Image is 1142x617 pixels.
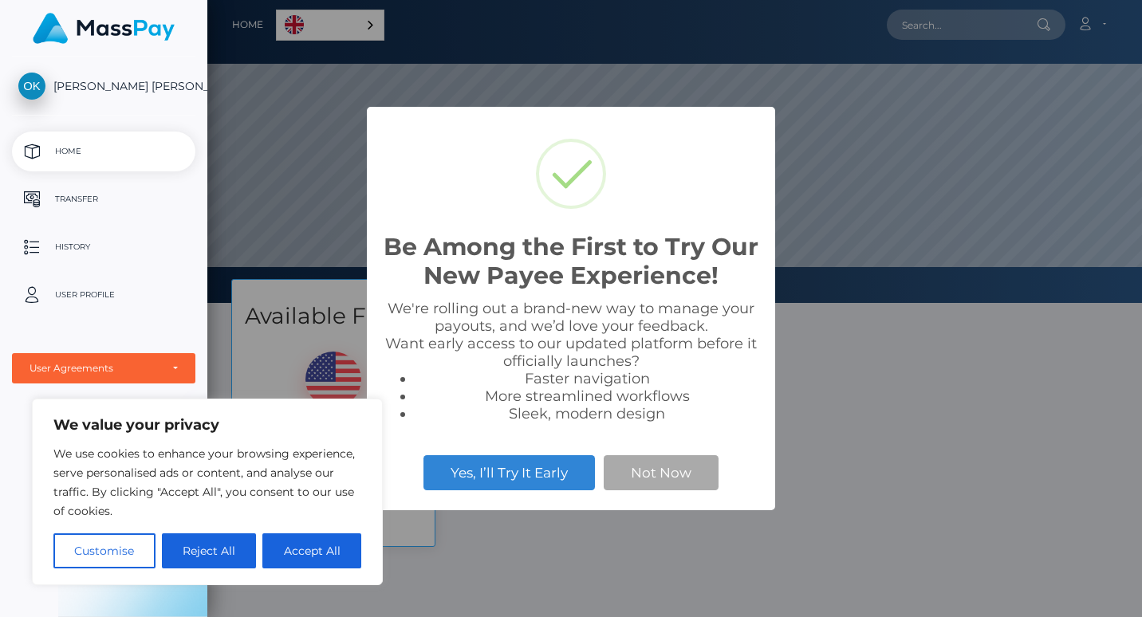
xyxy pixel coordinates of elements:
[18,283,189,307] p: User Profile
[162,533,257,568] button: Reject All
[262,533,361,568] button: Accept All
[30,362,160,375] div: User Agreements
[12,79,195,93] span: [PERSON_NAME] [PERSON_NAME] DONOUNGO KONE
[12,353,195,383] button: User Agreements
[18,187,189,211] p: Transfer
[53,533,156,568] button: Customise
[415,405,759,422] li: Sleek, modern design
[415,387,759,405] li: More streamlined workflows
[33,13,175,44] img: MassPay
[415,370,759,387] li: Faster navigation
[18,140,189,163] p: Home
[423,455,595,490] button: Yes, I’ll Try It Early
[383,300,759,422] div: We're rolling out a brand-new way to manage your payouts, and we’d love your feedback. Want early...
[18,235,189,259] p: History
[604,455,719,490] button: Not Now
[32,399,383,585] div: We value your privacy
[53,444,361,521] p: We use cookies to enhance your browsing experience, serve personalised ads or content, and analys...
[53,415,361,434] p: We value your privacy
[383,233,759,290] h2: Be Among the First to Try Our New Payee Experience!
